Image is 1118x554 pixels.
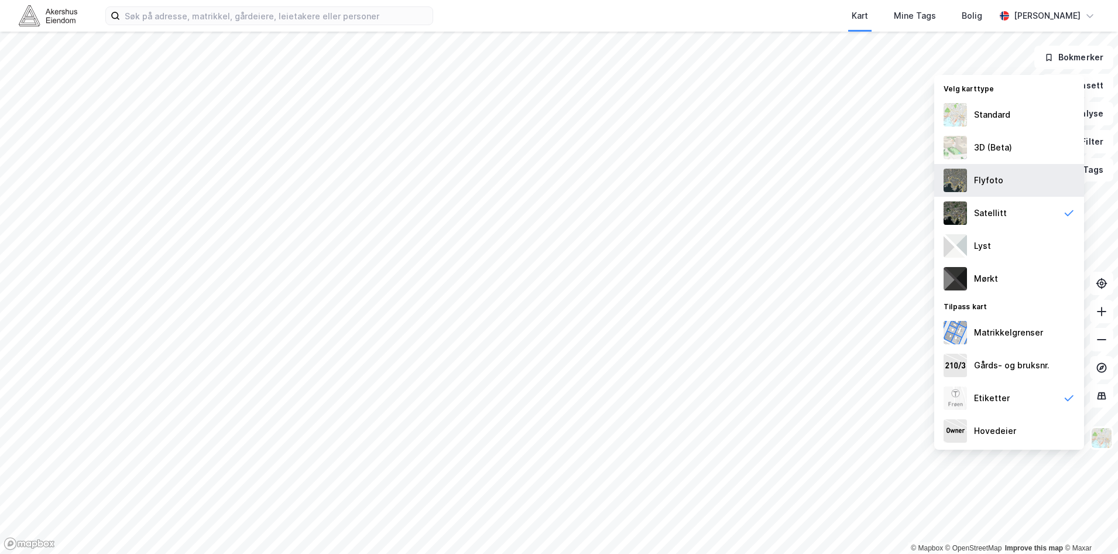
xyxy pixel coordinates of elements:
div: Satellitt [974,206,1007,220]
img: Z [944,103,967,126]
button: Tags [1059,158,1113,182]
img: majorOwner.b5e170eddb5c04bfeeff.jpeg [944,419,967,443]
a: Mapbox [911,544,943,552]
div: Gårds- og bruksnr. [974,358,1050,372]
div: Matrikkelgrenser [974,326,1043,340]
button: Filter [1057,130,1113,153]
div: Hovedeier [974,424,1016,438]
div: Velg karttype [934,77,1084,98]
img: Z [944,169,967,192]
div: Flyfoto [974,173,1003,187]
img: cadastreKeys.547ab17ec502f5a4ef2b.jpeg [944,354,967,377]
iframe: Chat Widget [1059,498,1118,554]
div: Tilpass kart [934,295,1084,316]
button: Datasett [1042,74,1113,97]
input: Søk på adresse, matrikkel, gårdeiere, leietakere eller personer [120,7,433,25]
a: Improve this map [1005,544,1063,552]
div: Etiketter [974,391,1010,405]
img: nCdM7BzjoCAAAAAElFTkSuQmCC [944,267,967,290]
div: 3D (Beta) [974,141,1012,155]
a: OpenStreetMap [945,544,1002,552]
img: 9k= [944,201,967,225]
div: Kart [852,9,868,23]
div: Lyst [974,239,991,253]
img: Z [944,136,967,159]
img: akershus-eiendom-logo.9091f326c980b4bce74ccdd9f866810c.svg [19,5,77,26]
img: cadastreBorders.cfe08de4b5ddd52a10de.jpeg [944,321,967,344]
div: Mørkt [974,272,998,286]
div: Bolig [962,9,982,23]
div: Kontrollprogram for chat [1059,498,1118,554]
div: Standard [974,108,1010,122]
div: Mine Tags [894,9,936,23]
div: [PERSON_NAME] [1014,9,1081,23]
button: Bokmerker [1034,46,1113,69]
a: Mapbox homepage [4,537,55,550]
img: luj3wr1y2y3+OchiMxRmMxRlscgabnMEmZ7DJGWxyBpucwSZnsMkZbHIGm5zBJmewyRlscgabnMEmZ7DJGWxyBpucwSZnsMkZ... [944,234,967,258]
img: Z [1090,427,1113,449]
img: Z [944,387,967,410]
